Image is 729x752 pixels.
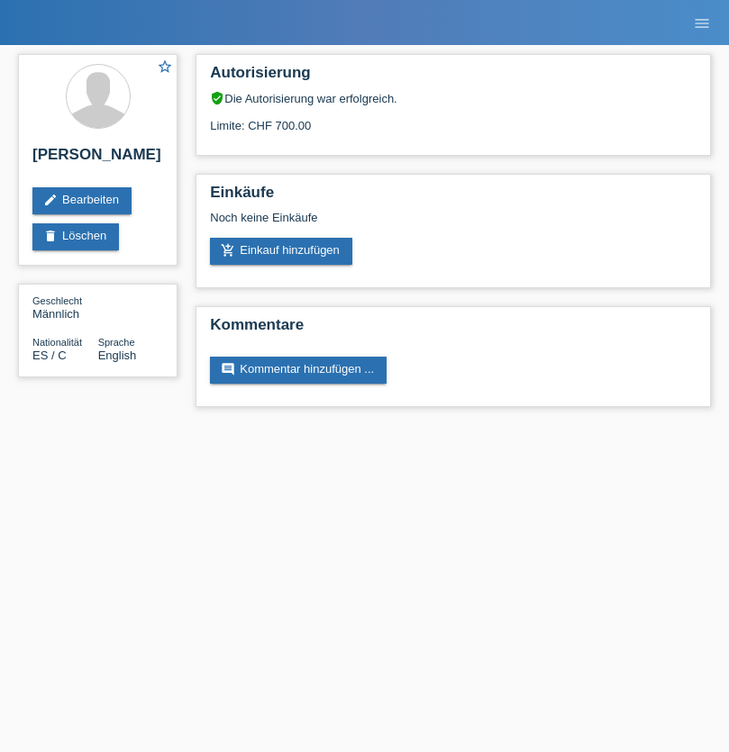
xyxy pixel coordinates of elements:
[210,184,697,211] h2: Einkäufe
[43,229,58,243] i: delete
[210,316,697,343] h2: Kommentare
[210,211,697,238] div: Noch keine Einkäufe
[684,17,720,28] a: menu
[221,243,235,258] i: add_shopping_cart
[32,295,82,306] span: Geschlecht
[157,59,173,75] i: star_border
[32,187,132,214] a: editBearbeiten
[98,349,137,362] span: English
[43,193,58,207] i: edit
[210,91,224,105] i: verified_user
[32,349,67,362] span: Spanien / C / 07.09.1979
[693,14,711,32] i: menu
[221,362,235,376] i: comment
[157,59,173,77] a: star_border
[210,238,352,265] a: add_shopping_cartEinkauf hinzufügen
[32,223,119,250] a: deleteLöschen
[210,105,697,132] div: Limite: CHF 700.00
[210,64,697,91] h2: Autorisierung
[32,294,98,321] div: Männlich
[210,91,697,105] div: Die Autorisierung war erfolgreich.
[98,337,135,348] span: Sprache
[32,146,163,173] h2: [PERSON_NAME]
[210,357,387,384] a: commentKommentar hinzufügen ...
[32,337,82,348] span: Nationalität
